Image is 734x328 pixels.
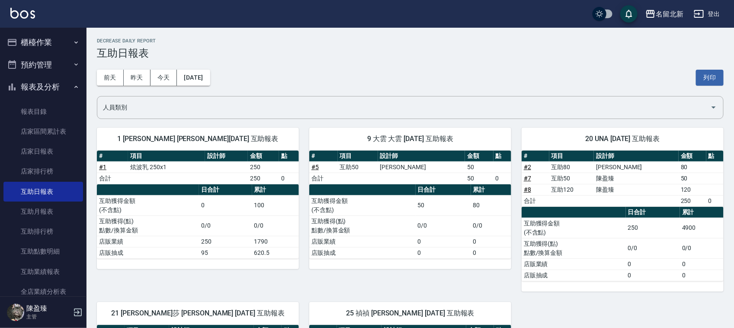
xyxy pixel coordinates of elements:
img: Logo [10,8,35,19]
th: 累計 [680,207,724,218]
td: 0 [680,270,724,281]
td: 店販業績 [309,236,416,247]
th: # [309,151,338,162]
a: #7 [524,175,531,182]
td: 互助獲得(點) 點數/換算金額 [309,215,416,236]
button: 列印 [696,70,724,86]
h5: 陳盈臻 [26,304,71,313]
td: 合計 [522,195,549,206]
a: #1 [99,164,106,170]
td: 0/0 [252,215,299,236]
table: a dense table [309,151,511,184]
td: 250 [199,236,252,247]
th: 項目 [338,151,378,162]
button: 昨天 [124,70,151,86]
td: 0/0 [199,215,252,236]
th: 金額 [248,151,279,162]
td: 0 [199,195,252,215]
td: [PERSON_NAME] [594,161,679,173]
td: 互助獲得(點) 點數/換算金額 [97,215,199,236]
td: 250 [679,195,706,206]
button: 登出 [690,6,724,22]
td: 合計 [97,173,128,184]
th: 日合計 [199,184,252,196]
td: 0 [471,236,511,247]
td: 0 [471,247,511,258]
td: 80 [471,195,511,215]
td: [PERSON_NAME] [378,161,465,173]
table: a dense table [522,151,724,207]
img: Person [7,304,24,321]
th: 設計師 [205,151,248,162]
td: 4900 [680,218,724,238]
button: Open [707,100,721,114]
a: 互助月報表 [3,202,83,222]
p: 主管 [26,313,71,321]
span: 1 [PERSON_NAME] [PERSON_NAME][DATE] 互助報表 [107,135,288,143]
td: 互助50 [338,161,378,173]
td: 互助獲得金額 (不含點) [309,195,416,215]
td: 店販抽成 [97,247,199,258]
table: a dense table [97,184,299,259]
table: a dense table [97,151,299,184]
a: 互助日報表 [3,182,83,202]
th: 金額 [465,151,494,162]
a: 報表目錄 [3,102,83,122]
a: 店家區間累計表 [3,122,83,141]
span: 9 大雲 大雲 [DATE] 互助報表 [320,135,501,143]
th: # [522,151,549,162]
td: 250 [248,161,279,173]
td: 120 [679,184,706,195]
th: 項目 [128,151,205,162]
button: 報表及分析 [3,76,83,98]
td: 0 [279,173,299,184]
div: 名留北新 [656,9,683,19]
td: 50 [416,195,471,215]
table: a dense table [522,207,724,281]
h3: 互助日報表 [97,47,724,59]
td: 0/0 [471,215,511,236]
th: 點 [706,151,724,162]
a: 互助點數明細 [3,241,83,261]
th: 累計 [252,184,299,196]
td: 店販業績 [522,258,626,270]
span: 21 [PERSON_NAME]莎 [PERSON_NAME] [DATE] 互助報表 [107,309,288,318]
td: 50 [679,173,706,184]
h2: Decrease Daily Report [97,38,724,44]
td: 0 [416,247,471,258]
td: 合計 [309,173,338,184]
a: 店家排行榜 [3,161,83,181]
th: 項目 [549,151,594,162]
a: #5 [311,164,319,170]
span: 25 禎禎 [PERSON_NAME] [DATE] 互助報表 [320,309,501,318]
td: 100 [252,195,299,215]
td: 店販抽成 [522,270,626,281]
td: 0 [494,173,511,184]
button: 前天 [97,70,124,86]
td: 1790 [252,236,299,247]
td: 陳盈臻 [594,173,679,184]
th: 點 [279,151,299,162]
td: 0 [706,195,724,206]
td: 80 [679,161,706,173]
td: 50 [465,161,494,173]
th: 累計 [471,184,511,196]
td: 0/0 [626,238,680,258]
th: 日合計 [626,207,680,218]
td: 互助80 [549,161,594,173]
td: 炫波乳 250x1 [128,161,205,173]
button: [DATE] [177,70,210,86]
td: 0/0 [680,238,724,258]
button: 名留北新 [642,5,687,23]
a: 全店業績分析表 [3,282,83,302]
table: a dense table [309,184,511,259]
th: # [97,151,128,162]
th: 設計師 [594,151,679,162]
td: 0 [626,270,680,281]
button: 今天 [151,70,177,86]
a: 店家日報表 [3,141,83,161]
input: 人員名稱 [101,100,707,115]
td: 互助120 [549,184,594,195]
td: 店販業績 [97,236,199,247]
td: 0 [626,258,680,270]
